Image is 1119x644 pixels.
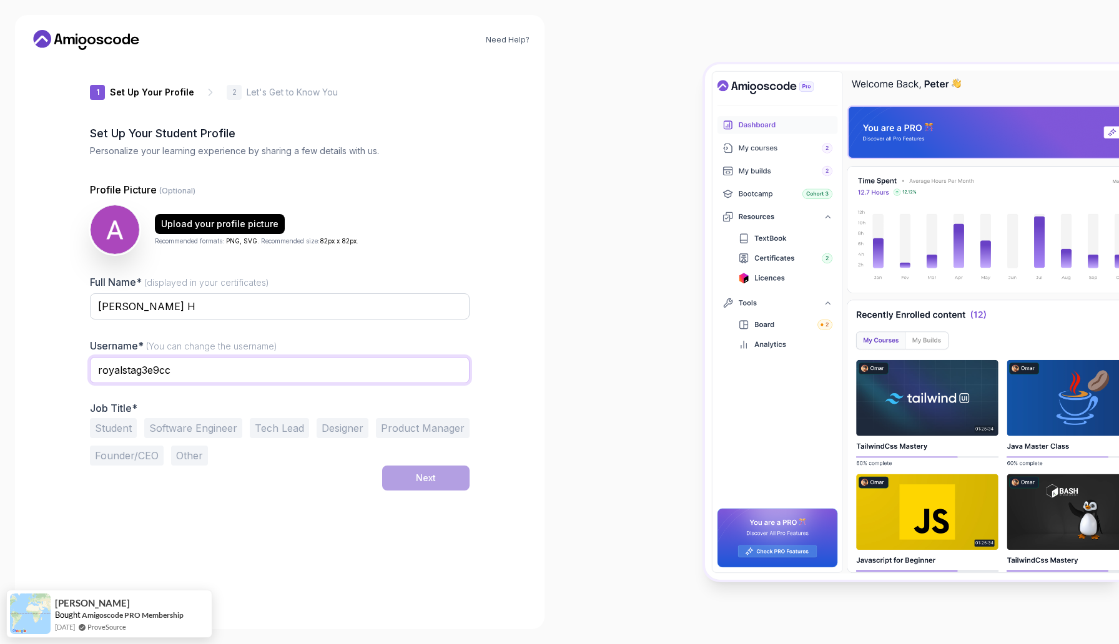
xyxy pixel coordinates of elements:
a: Amigoscode PRO Membership [82,610,184,620]
span: [PERSON_NAME] [55,598,130,608]
a: ProveSource [87,622,126,632]
p: 2 [232,89,237,96]
label: Full Name* [90,276,269,288]
button: Other [171,446,208,466]
input: Enter your Full Name [90,293,470,320]
img: Amigoscode Dashboard [705,64,1119,580]
label: Username* [90,339,277,352]
button: Software Engineer [144,418,242,438]
span: (You can change the username) [146,341,277,351]
span: [DATE] [55,622,75,632]
h2: Set Up Your Student Profile [90,125,470,142]
button: Next [382,466,470,490]
p: Profile Picture [90,182,470,197]
button: Founder/CEO [90,446,164,466]
img: provesource social proof notification image [10,593,51,634]
a: Home link [30,30,142,50]
p: Recommended formats: . Recommended size: . [155,237,358,246]
a: Need Help? [486,35,530,45]
input: Enter your Username [90,357,470,383]
button: Designer [317,418,368,438]
button: Product Manager [376,418,470,438]
span: (displayed in your certificates) [144,277,269,288]
span: Bought [55,610,81,620]
p: Let's Get to Know You [247,86,338,99]
p: Set Up Your Profile [110,86,194,99]
p: 1 [96,89,99,96]
div: Next [416,472,436,484]
p: Job Title* [90,402,470,414]
span: 82px x 82px [320,237,357,245]
button: Tech Lead [250,418,309,438]
img: user profile image [91,205,139,254]
button: Upload your profile picture [155,214,285,234]
button: Student [90,418,137,438]
span: PNG, SVG [226,237,257,245]
span: (Optional) [159,186,195,195]
p: Personalize your learning experience by sharing a few details with us. [90,145,470,157]
div: Upload your profile picture [161,218,279,230]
